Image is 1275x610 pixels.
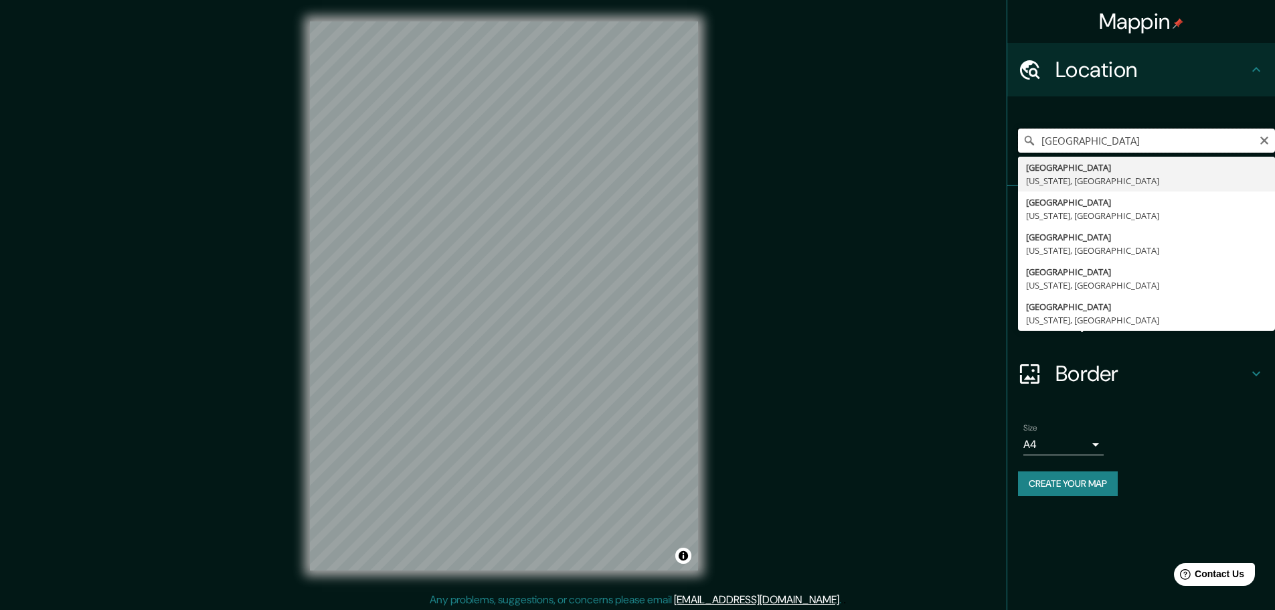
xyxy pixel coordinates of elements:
canvas: Map [310,21,698,570]
button: Clear [1259,133,1270,146]
div: [US_STATE], [GEOGRAPHIC_DATA] [1026,244,1267,257]
h4: Mappin [1099,8,1184,35]
h4: Border [1055,360,1248,387]
div: [GEOGRAPHIC_DATA] [1026,265,1267,279]
div: [US_STATE], [GEOGRAPHIC_DATA] [1026,174,1267,187]
h4: Layout [1055,307,1248,333]
div: Border [1007,347,1275,400]
button: Create your map [1018,471,1118,496]
button: Toggle attribution [675,548,691,564]
div: . [843,592,846,608]
div: [US_STATE], [GEOGRAPHIC_DATA] [1026,313,1267,327]
label: Size [1023,423,1037,434]
div: [US_STATE], [GEOGRAPHIC_DATA] [1026,209,1267,222]
div: [GEOGRAPHIC_DATA] [1026,196,1267,209]
input: Pick your city or area [1018,129,1275,153]
div: Style [1007,240,1275,293]
div: [US_STATE], [GEOGRAPHIC_DATA] [1026,279,1267,292]
div: . [841,592,843,608]
iframe: Help widget launcher [1156,558,1260,595]
div: [GEOGRAPHIC_DATA] [1026,161,1267,174]
div: Pins [1007,186,1275,240]
div: A4 [1023,434,1104,455]
div: [GEOGRAPHIC_DATA] [1026,300,1267,313]
div: Location [1007,43,1275,96]
img: pin-icon.png [1173,18,1183,29]
p: Any problems, suggestions, or concerns please email . [430,592,841,608]
div: Layout [1007,293,1275,347]
div: [GEOGRAPHIC_DATA] [1026,230,1267,244]
a: [EMAIL_ADDRESS][DOMAIN_NAME] [674,593,839,607]
h4: Location [1055,56,1248,83]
